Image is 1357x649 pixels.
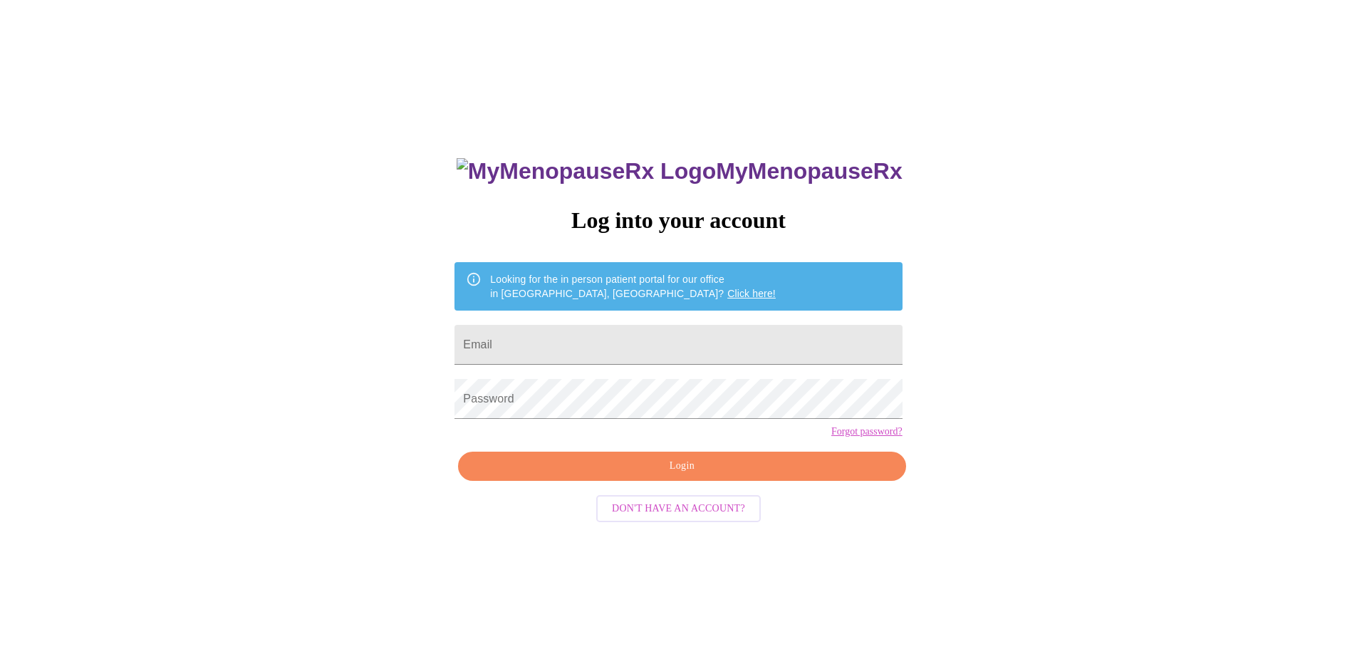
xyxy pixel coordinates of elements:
a: Click here! [727,288,776,299]
span: Login [474,457,889,475]
span: Don't have an account? [612,500,745,518]
a: Forgot password? [831,426,903,437]
button: Login [458,452,905,481]
button: Don't have an account? [596,495,761,523]
h3: Log into your account [454,207,902,234]
h3: MyMenopauseRx [457,158,903,185]
div: Looking for the in person patient portal for our office in [GEOGRAPHIC_DATA], [GEOGRAPHIC_DATA]? [490,266,776,306]
a: Don't have an account? [593,502,764,514]
img: MyMenopauseRx Logo [457,158,716,185]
